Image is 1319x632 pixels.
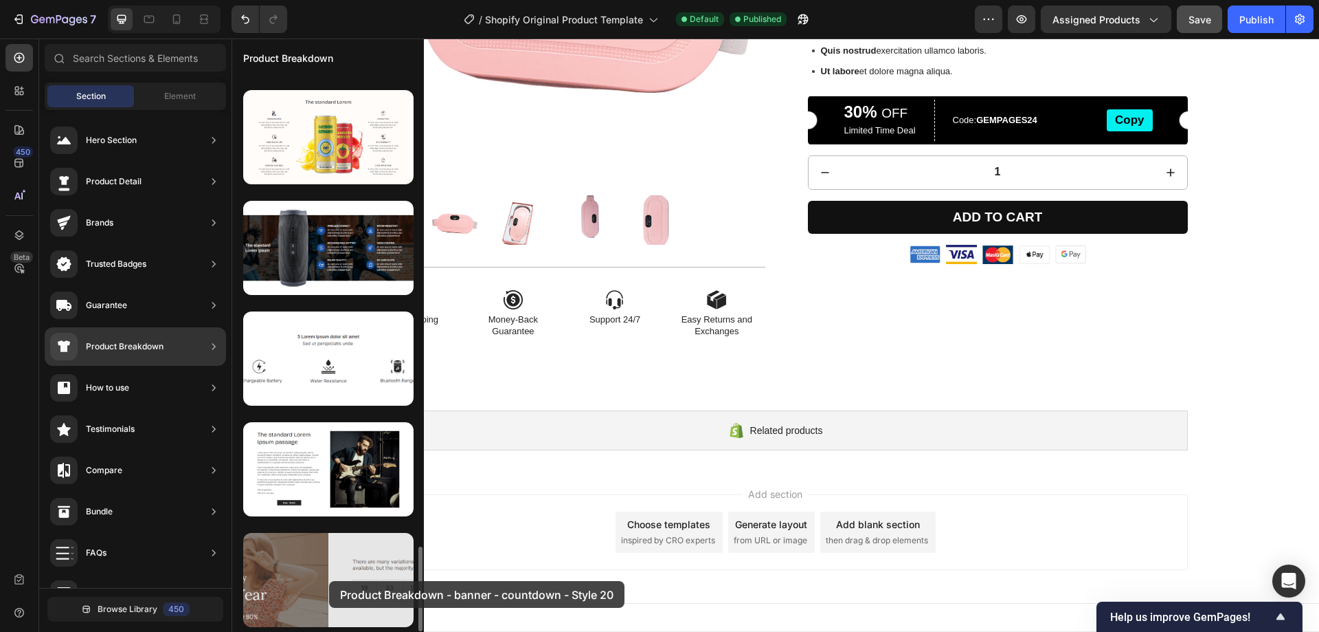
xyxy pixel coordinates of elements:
[396,479,479,493] div: Choose templates
[605,479,688,493] div: Add blank section
[519,384,591,400] span: Related products
[86,464,122,477] div: Compare
[721,171,811,188] div: Add to cart
[86,216,113,230] div: Brands
[690,13,719,25] span: Default
[745,76,806,87] strong: GEMPAGES24
[1041,6,1171,33] button: Assigned Products
[485,12,643,27] span: Shopify Original Product Template
[875,71,921,93] button: Copy
[98,603,157,615] span: Browse Library
[47,597,223,622] button: Browse Library450
[76,90,106,102] span: Section
[10,252,33,263] div: Beta
[337,276,430,287] p: Support 24/7
[235,276,328,299] p: Money-Back Guarantee
[721,75,869,89] p: Code:
[45,44,226,72] input: Search Sections & Elements
[576,162,956,196] button: Add to cart
[678,207,709,225] img: gempages_586096926030562077-e7948391-8dc2-4ba5-b467-22b30f6a8624.png
[511,448,576,463] span: Add section
[390,496,484,508] span: inspired by CRO experts
[1188,14,1211,25] span: Save
[232,6,287,33] div: Undo/Redo
[163,602,190,616] div: 450
[1228,6,1285,33] button: Publish
[86,133,137,147] div: Hero Section
[1239,12,1274,27] div: Publish
[594,496,697,508] span: then drag & drop elements
[86,340,164,353] div: Product Breakdown
[1052,12,1140,27] span: Assigned Products
[589,7,645,17] strong: Quis nostrud
[1110,609,1289,625] button: Show survey - Help us improve GemPages!
[86,587,134,601] div: Social Proof
[1272,565,1305,598] div: Open Intercom Messenger
[1110,611,1272,624] span: Help us improve GemPages!
[90,11,96,28] p: 7
[589,26,827,40] p: et dolore magna aliqua.
[923,118,956,151] button: increment
[5,6,102,33] button: 7
[613,65,701,84] p: OFF
[751,207,782,226] img: gempages_586096926030562077-df0821ce-33b7-486d-b4da-3cb0bb9f2f71.png
[502,496,576,508] span: from URL or image
[743,13,781,25] span: Published
[504,479,576,493] div: Generate layout
[86,175,142,188] div: Product Detail
[610,118,923,151] input: quantity
[86,505,113,519] div: Bundle
[613,64,646,83] strong: 30%
[589,6,827,19] p: exercitation ullamco laboris.
[86,298,127,312] div: Guarantee
[13,146,33,157] div: 450
[232,39,1319,632] iframe: Design area
[787,207,818,226] img: gempages_586096926030562077-ade42338-a26b-4b9c-8415-ef5f7f90ec7c.png
[824,207,855,225] img: gempages_586096926030562077-fd97d040-f7c0-4dba-89a3-d8e4fbaff3a2.png
[438,276,532,299] p: Easy Returns and Exchanges
[613,87,701,98] p: Limited Time Deal
[86,546,106,560] div: FAQs
[86,257,146,271] div: Trusted Badges
[589,28,628,38] strong: Ut labore
[1177,6,1222,33] button: Save
[714,206,745,226] img: gempages_586096926030562077-bdc052de-785a-474a-b8bd-97844d3576f8.png
[883,74,913,89] div: Copy
[577,118,610,151] button: decrement
[86,422,135,436] div: Testimonials
[164,90,196,102] span: Element
[86,381,129,395] div: How to use
[479,12,482,27] span: /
